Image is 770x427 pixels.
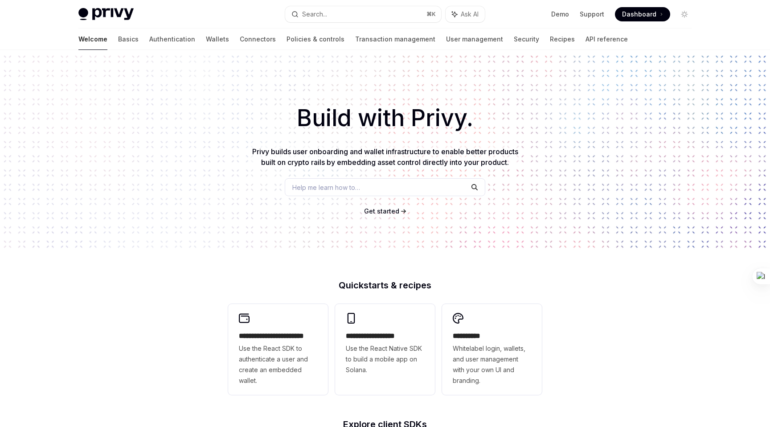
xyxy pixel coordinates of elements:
a: **** **** **** ***Use the React Native SDK to build a mobile app on Solana. [335,304,435,395]
a: API reference [586,29,628,50]
span: Privy builds user onboarding and wallet infrastructure to enable better products built on crypto ... [252,147,518,167]
a: Support [580,10,604,19]
span: Use the React SDK to authenticate a user and create an embedded wallet. [239,343,317,386]
span: Get started [364,207,399,215]
span: Whitelabel login, wallets, and user management with your own UI and branding. [453,343,531,386]
button: Toggle dark mode [677,7,692,21]
a: Authentication [149,29,195,50]
span: Ask AI [461,10,479,19]
span: ⌘ K [426,11,436,18]
a: Demo [551,10,569,19]
a: Get started [364,207,399,216]
a: Basics [118,29,139,50]
a: Dashboard [615,7,670,21]
img: light logo [78,8,134,21]
button: Ask AI [446,6,485,22]
a: Connectors [240,29,276,50]
button: Search...⌘K [285,6,441,22]
span: Use the React Native SDK to build a mobile app on Solana. [346,343,424,375]
a: Transaction management [355,29,435,50]
h2: Quickstarts & recipes [228,281,542,290]
a: Security [514,29,539,50]
a: User management [446,29,503,50]
div: Search... [302,9,327,20]
span: Help me learn how to… [292,183,360,192]
a: Policies & controls [287,29,344,50]
a: **** *****Whitelabel login, wallets, and user management with your own UI and branding. [442,304,542,395]
span: Dashboard [622,10,656,19]
a: Wallets [206,29,229,50]
a: Recipes [550,29,575,50]
h1: Build with Privy. [14,101,756,135]
a: Welcome [78,29,107,50]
